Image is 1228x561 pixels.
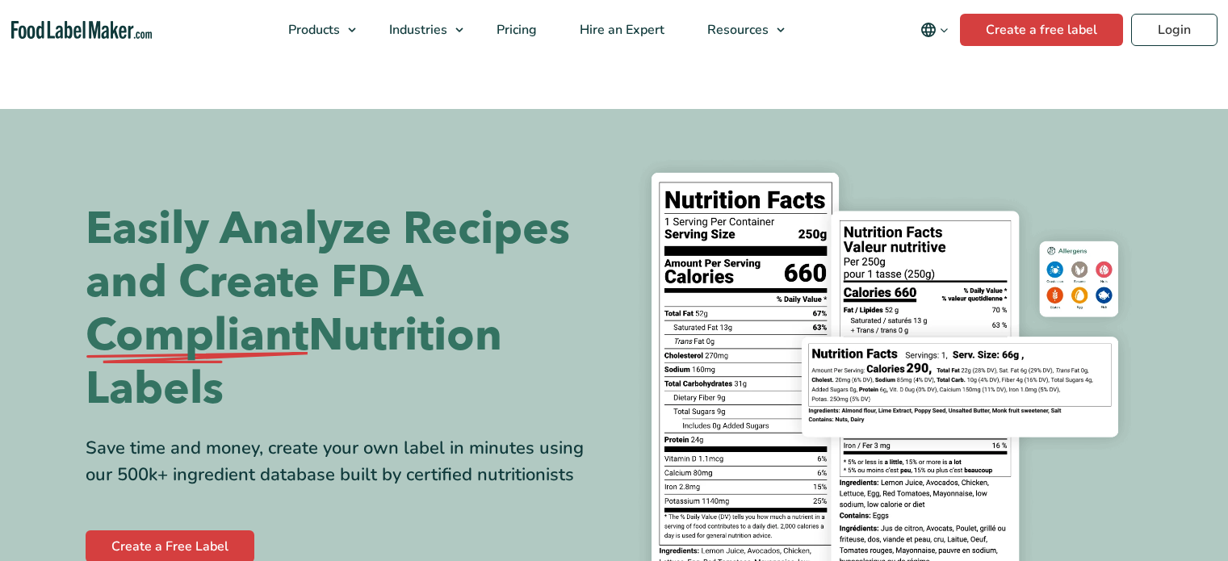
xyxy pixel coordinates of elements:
[702,21,770,39] span: Resources
[11,21,153,40] a: Food Label Maker homepage
[86,309,308,362] span: Compliant
[960,14,1123,46] a: Create a free label
[384,21,449,39] span: Industries
[86,203,602,416] h1: Easily Analyze Recipes and Create FDA Nutrition Labels
[575,21,666,39] span: Hire an Expert
[909,14,960,46] button: Change language
[492,21,539,39] span: Pricing
[1131,14,1218,46] a: Login
[86,435,602,488] div: Save time and money, create your own label in minutes using our 500k+ ingredient database built b...
[283,21,342,39] span: Products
